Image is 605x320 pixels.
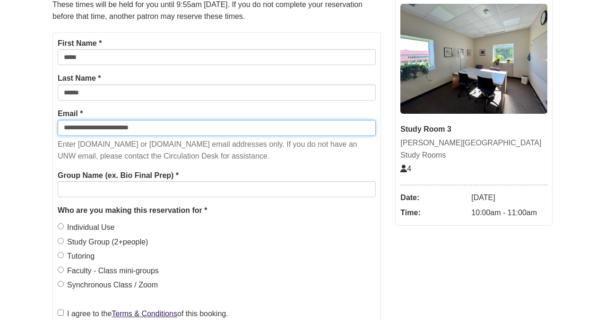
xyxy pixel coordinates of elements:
[58,169,179,182] label: Group Name (ex. Bio Final Prep) *
[400,4,547,114] img: Study Room 3
[58,138,376,162] p: Enter [DOMAIN_NAME] or [DOMAIN_NAME] email addresses only. If you do not have an UNW email, pleas...
[58,37,102,50] label: First Name *
[400,190,467,205] dt: Date:
[58,108,83,120] label: Email *
[400,205,467,220] dt: Time:
[58,223,64,229] input: Individual Use
[58,72,101,84] label: Last Name *
[400,123,547,135] div: Study Room 3
[58,265,159,277] label: Faculty - Class mini-groups
[112,310,177,318] a: Terms & Conditions
[58,250,95,262] label: Tutoring
[400,165,411,173] span: The capacity of this space
[58,221,115,234] label: Individual Use
[58,238,64,244] input: Study Group (2+people)
[58,310,64,316] input: I agree to theTerms & Conditionsof this booking.
[58,308,228,320] label: I agree to the of this booking.
[471,205,547,220] dd: 10:00am - 11:00am
[58,279,158,291] label: Synchronous Class / Zoom
[58,236,148,248] label: Study Group (2+people)
[471,190,547,205] dd: [DATE]
[58,252,64,258] input: Tutoring
[58,204,376,217] legend: Who are you making this reservation for *
[400,137,547,161] div: [PERSON_NAME][GEOGRAPHIC_DATA] Study Rooms
[58,281,64,287] input: Synchronous Class / Zoom
[58,267,64,273] input: Faculty - Class mini-groups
